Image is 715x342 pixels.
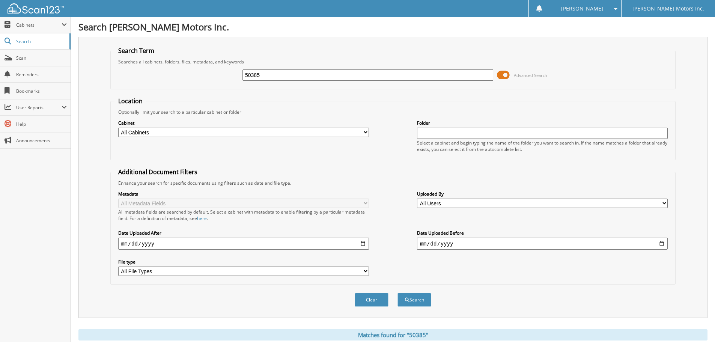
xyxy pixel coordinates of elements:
[16,88,67,94] span: Bookmarks
[118,120,369,126] label: Cabinet
[561,6,603,11] span: [PERSON_NAME]
[417,191,668,197] label: Uploaded By
[16,137,67,144] span: Announcements
[114,47,158,55] legend: Search Term
[114,180,671,186] div: Enhance your search for specific documents using filters such as date and file type.
[118,230,369,236] label: Date Uploaded After
[16,104,62,111] span: User Reports
[8,3,64,14] img: scan123-logo-white.svg
[16,71,67,78] span: Reminders
[16,55,67,61] span: Scan
[118,259,369,265] label: File type
[118,191,369,197] label: Metadata
[78,329,707,340] div: Matches found for "50385"
[118,209,369,221] div: All metadata fields are searched by default. Select a cabinet with metadata to enable filtering b...
[114,59,671,65] div: Searches all cabinets, folders, files, metadata, and keywords
[114,168,201,176] legend: Additional Document Filters
[197,215,207,221] a: here
[417,238,668,250] input: end
[118,238,369,250] input: start
[78,21,707,33] h1: Search [PERSON_NAME] Motors Inc.
[514,72,547,78] span: Advanced Search
[16,22,62,28] span: Cabinets
[16,38,66,45] span: Search
[632,6,704,11] span: [PERSON_NAME] Motors Inc.
[16,121,67,127] span: Help
[114,109,671,115] div: Optionally limit your search to a particular cabinet or folder
[355,293,388,307] button: Clear
[114,97,146,105] legend: Location
[417,230,668,236] label: Date Uploaded Before
[417,140,668,152] div: Select a cabinet and begin typing the name of the folder you want to search in. If the name match...
[397,293,431,307] button: Search
[417,120,668,126] label: Folder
